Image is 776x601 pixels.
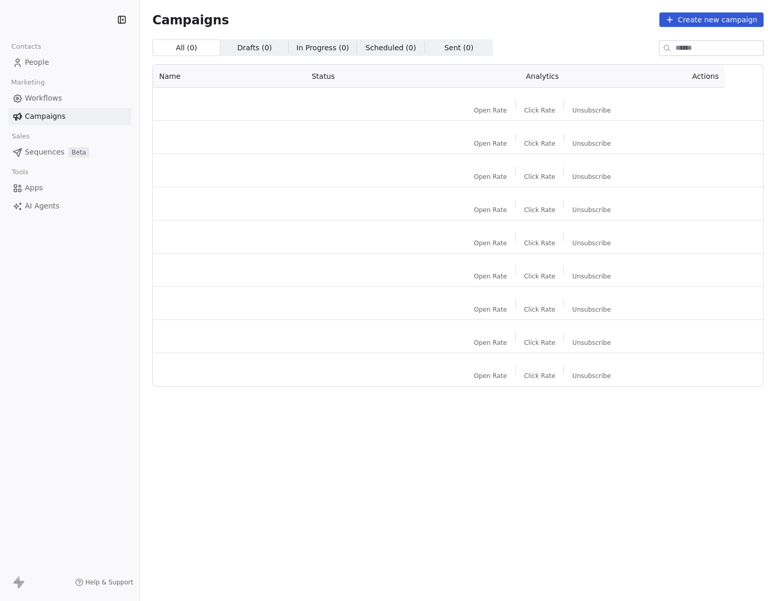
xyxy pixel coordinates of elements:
span: Open Rate [474,106,507,115]
span: Sequences [25,147,64,158]
span: Click Rate [524,339,555,347]
span: Help & Support [86,578,133,586]
span: Workflows [25,93,62,104]
span: Unsubscribe [572,206,611,214]
span: AI Agents [25,201,60,212]
span: People [25,57,49,68]
span: Tools [7,164,33,180]
span: Open Rate [474,139,507,148]
a: SequencesBeta [8,144,131,161]
span: Scheduled ( 0 ) [365,43,416,53]
span: Open Rate [474,305,507,314]
a: AI Agents [8,198,131,215]
span: Unsubscribe [572,272,611,281]
span: Beta [68,147,89,158]
th: Analytics [444,65,641,88]
span: Unsubscribe [572,239,611,247]
span: Unsubscribe [572,173,611,181]
span: Drafts ( 0 ) [237,43,272,53]
span: Campaigns [152,12,229,27]
span: Open Rate [474,339,507,347]
span: Campaigns [25,111,65,122]
span: Open Rate [474,272,507,281]
span: Open Rate [474,173,507,181]
a: People [8,54,131,71]
span: Unsubscribe [572,305,611,314]
span: Contacts [7,39,46,54]
a: Campaigns [8,108,131,125]
button: Create new campaign [659,12,764,27]
span: Click Rate [524,239,555,247]
span: Marketing [7,75,49,90]
a: Help & Support [75,578,133,586]
span: In Progress ( 0 ) [297,43,349,53]
span: Click Rate [524,139,555,148]
span: Click Rate [524,272,555,281]
span: Apps [25,183,43,193]
span: Click Rate [524,206,555,214]
span: Unsubscribe [572,372,611,380]
span: Click Rate [524,372,555,380]
span: Sent ( 0 ) [444,43,473,53]
span: Unsubscribe [572,106,611,115]
th: Actions [641,65,725,88]
th: Status [305,65,444,88]
span: Open Rate [474,372,507,380]
span: Click Rate [524,173,555,181]
span: Click Rate [524,305,555,314]
th: Name [153,65,305,88]
span: Unsubscribe [572,139,611,148]
span: Sales [7,129,34,144]
span: Click Rate [524,106,555,115]
span: Open Rate [474,239,507,247]
span: Unsubscribe [572,339,611,347]
span: Open Rate [474,206,507,214]
a: Workflows [8,90,131,107]
a: Apps [8,179,131,197]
